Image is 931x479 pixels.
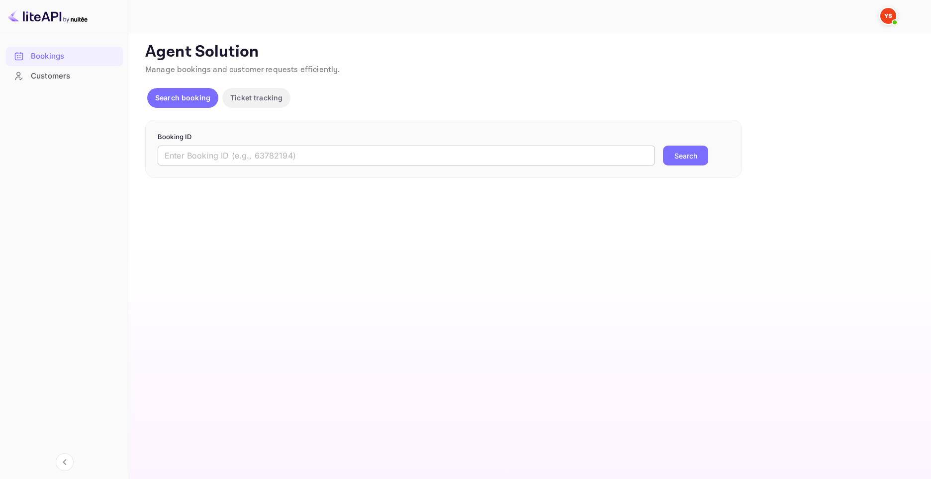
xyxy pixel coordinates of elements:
[230,92,282,103] p: Ticket tracking
[145,65,340,75] span: Manage bookings and customer requests efficiently.
[31,51,118,62] div: Bookings
[31,71,118,82] div: Customers
[663,146,708,165] button: Search
[56,453,74,471] button: Collapse navigation
[6,47,123,65] a: Bookings
[158,132,730,142] p: Booking ID
[6,67,123,86] div: Customers
[6,67,123,85] a: Customers
[155,92,210,103] p: Search booking
[8,8,88,24] img: LiteAPI logo
[6,47,123,66] div: Bookings
[880,8,896,24] img: Yandex Support
[145,42,913,62] p: Agent Solution
[158,146,655,165] input: Enter Booking ID (e.g., 63782194)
